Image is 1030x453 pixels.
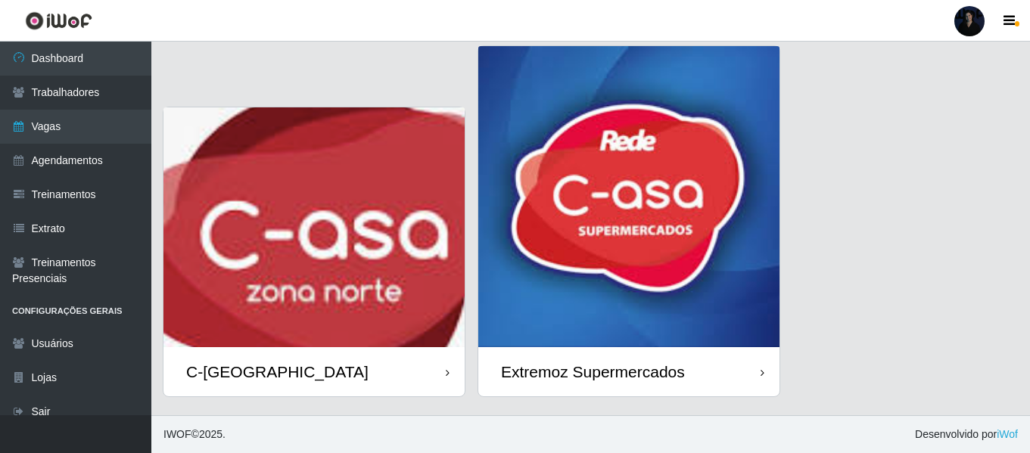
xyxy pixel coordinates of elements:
span: Desenvolvido por [915,427,1018,442]
a: Extremoz Supermercados [478,46,780,396]
span: IWOF [163,428,191,440]
div: C-[GEOGRAPHIC_DATA] [186,362,369,381]
span: © 2025 . [163,427,226,442]
div: Extremoz Supermercados [501,362,685,381]
img: cardImg [163,107,465,347]
a: iWof [997,428,1018,440]
img: cardImg [478,46,780,347]
img: CoreUI Logo [25,11,92,30]
a: C-[GEOGRAPHIC_DATA] [163,107,465,397]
